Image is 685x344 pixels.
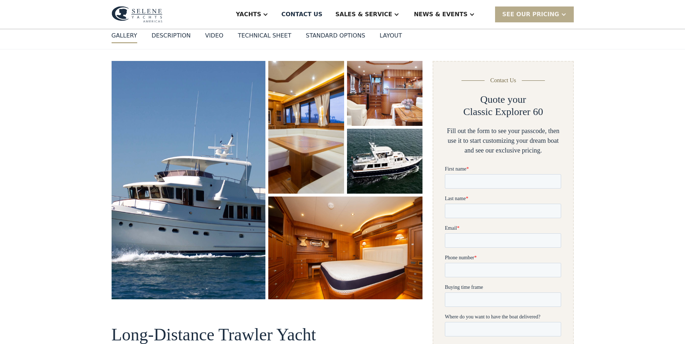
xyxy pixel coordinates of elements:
a: open lightbox [112,61,266,299]
a: open lightbox [268,61,344,194]
strong: Yes, I'd like to receive SMS updates. [8,293,86,298]
div: SEE Our Pricing [502,10,559,19]
a: open lightbox [347,61,423,126]
input: I want to subscribe to your Newsletter.Unsubscribe any time by clicking the link at the bottom of... [2,315,6,320]
a: DESCRIPTION [152,31,191,43]
div: Yachts [236,10,261,19]
div: News & EVENTS [414,10,468,19]
span: Tick the box below to receive occasional updates, exclusive offers, and VIP access via text message. [1,246,115,265]
a: open lightbox [347,129,423,194]
span: Reply STOP to unsubscribe at any time. [2,293,112,305]
strong: I want to subscribe to your Newsletter. [2,316,66,327]
div: SEE Our Pricing [495,6,574,22]
div: VIDEO [205,31,224,40]
h2: Classic Explorer 60 [463,106,543,118]
div: Contact Us [490,76,516,85]
div: layout [380,31,402,40]
a: standard options [306,31,365,43]
img: logo [112,6,162,23]
h2: Quote your [480,93,526,106]
div: Contact US [281,10,322,19]
div: Fill out the form to see your passcode, then use it to start customizing your dream boat and see ... [445,126,561,155]
div: DESCRIPTION [152,31,191,40]
a: GALLERY [112,31,137,43]
a: layout [380,31,402,43]
div: Sales & Service [335,10,392,19]
a: open lightbox [268,197,422,299]
span: Unsubscribe any time by clicking the link at the bottom of any message [2,316,115,334]
div: standard options [306,31,365,40]
div: Technical sheet [238,31,291,40]
a: VIDEO [205,31,224,43]
div: GALLERY [112,31,137,40]
span: We respect your time - only the good stuff, never spam. [1,270,112,282]
input: Yes, I'd like to receive SMS updates.Reply STOP to unsubscribe at any time. [2,292,6,297]
a: Technical sheet [238,31,291,43]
